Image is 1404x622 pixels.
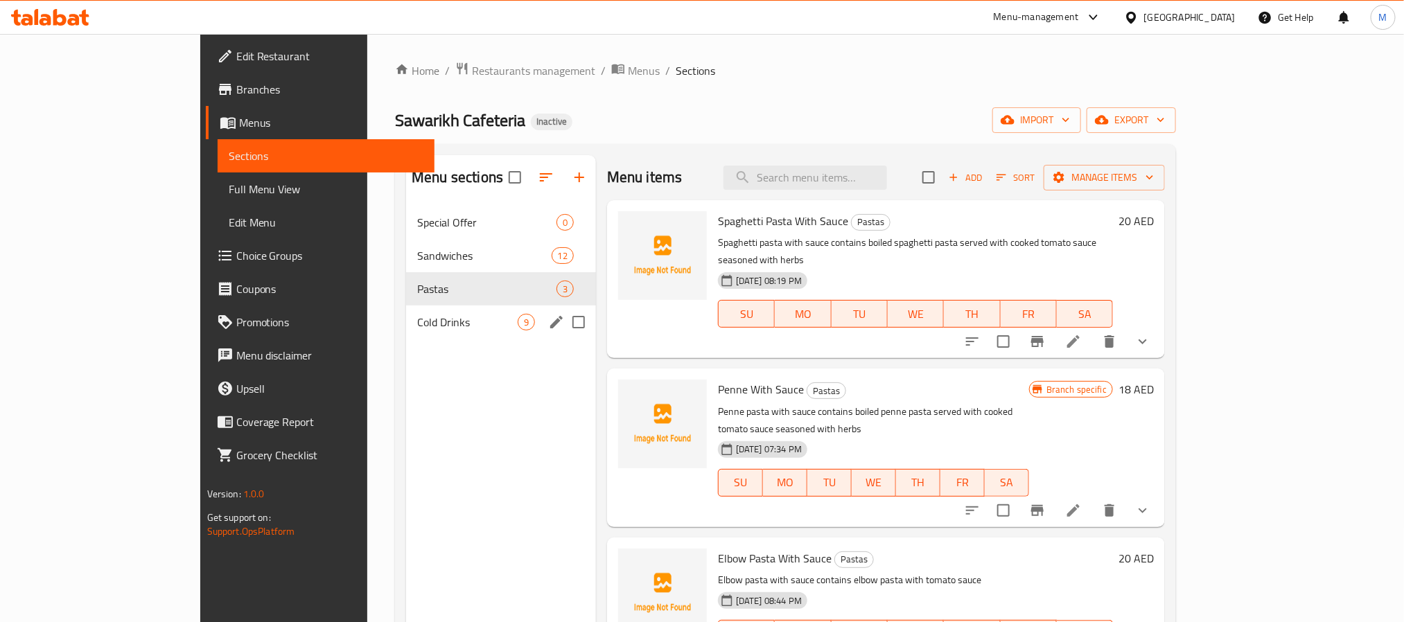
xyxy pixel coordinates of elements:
[1065,333,1082,350] a: Edit menu item
[723,166,887,190] input: search
[557,216,573,229] span: 0
[1021,325,1054,358] button: Branch-specific-item
[395,105,525,136] span: Sawarikh Cafeteria
[417,214,556,231] span: Special Offer
[236,81,423,98] span: Branches
[206,272,435,305] a: Coupons
[944,300,1000,328] button: TH
[207,485,241,503] span: Version:
[1093,325,1126,358] button: delete
[243,485,265,503] span: 1.0.0
[940,469,985,497] button: FR
[601,62,606,79] li: /
[472,62,595,79] span: Restaurants management
[718,300,775,328] button: SU
[994,9,1079,26] div: Menu-management
[763,469,807,497] button: MO
[607,167,683,188] h2: Menu items
[529,161,563,194] span: Sort sections
[914,163,943,192] span: Select section
[500,163,529,192] span: Select all sections
[676,62,715,79] span: Sections
[1001,300,1057,328] button: FR
[518,316,534,329] span: 9
[236,380,423,397] span: Upsell
[518,314,535,330] div: items
[1021,494,1054,527] button: Branch-specific-item
[718,548,832,569] span: Elbow Pasta With Sauce
[218,172,435,206] a: Full Menu View
[236,447,423,463] span: Grocery Checklist
[236,247,423,264] span: Choice Groups
[902,472,935,492] span: TH
[851,214,890,231] div: Pastas
[1057,300,1113,328] button: SA
[218,206,435,239] a: Edit Menu
[417,247,551,264] span: Sandwiches
[206,39,435,73] a: Edit Restaurant
[834,551,874,568] div: Pastas
[718,571,1113,589] p: Elbow pasta with sauce contains elbow pasta with tomato sauce
[445,62,450,79] li: /
[807,383,845,399] span: Pastas
[1144,10,1236,25] div: [GEOGRAPHIC_DATA]
[556,214,574,231] div: items
[1065,502,1082,519] a: Edit menu item
[417,314,518,330] span: Cold Drinks
[455,62,595,80] a: Restaurants management
[832,300,888,328] button: TU
[406,200,596,344] nav: Menu sections
[1062,304,1107,324] span: SA
[896,469,940,497] button: TH
[206,438,435,472] a: Grocery Checklist
[769,472,802,492] span: MO
[852,469,896,497] button: WE
[1055,169,1154,186] span: Manage items
[628,62,660,79] span: Menus
[395,62,1176,80] nav: breadcrumb
[989,327,1018,356] span: Select to update
[956,325,989,358] button: sort-choices
[730,443,807,456] span: [DATE] 07:34 PM
[206,305,435,339] a: Promotions
[239,114,423,131] span: Menus
[807,469,852,497] button: TU
[552,249,573,263] span: 12
[1098,112,1165,129] span: export
[556,281,574,297] div: items
[1006,304,1051,324] span: FR
[988,167,1044,188] span: Sort items
[531,114,572,130] div: Inactive
[985,469,1029,497] button: SA
[563,161,596,194] button: Add section
[206,239,435,272] a: Choice Groups
[236,48,423,64] span: Edit Restaurant
[406,305,596,339] div: Cold Drinks9edit
[775,300,831,328] button: MO
[611,62,660,80] a: Menus
[207,508,271,526] span: Get support on:
[618,380,707,468] img: Penne With Sauce
[949,304,994,324] span: TH
[718,379,804,400] span: Penne With Sauce
[1118,549,1154,568] h6: 20 AED
[780,304,825,324] span: MO
[218,139,435,172] a: Sections
[1379,10,1387,25] span: M
[1134,502,1151,519] svg: Show Choices
[236,414,423,430] span: Coverage Report
[718,211,848,231] span: Spaghetti Pasta With Sauce
[1134,333,1151,350] svg: Show Choices
[206,405,435,438] a: Coverage Report
[1093,494,1126,527] button: delete
[857,472,890,492] span: WE
[406,272,596,305] div: Pastas3
[236,281,423,297] span: Coupons
[417,281,556,297] span: Pastas
[1118,380,1154,399] h6: 18 AED
[888,300,944,328] button: WE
